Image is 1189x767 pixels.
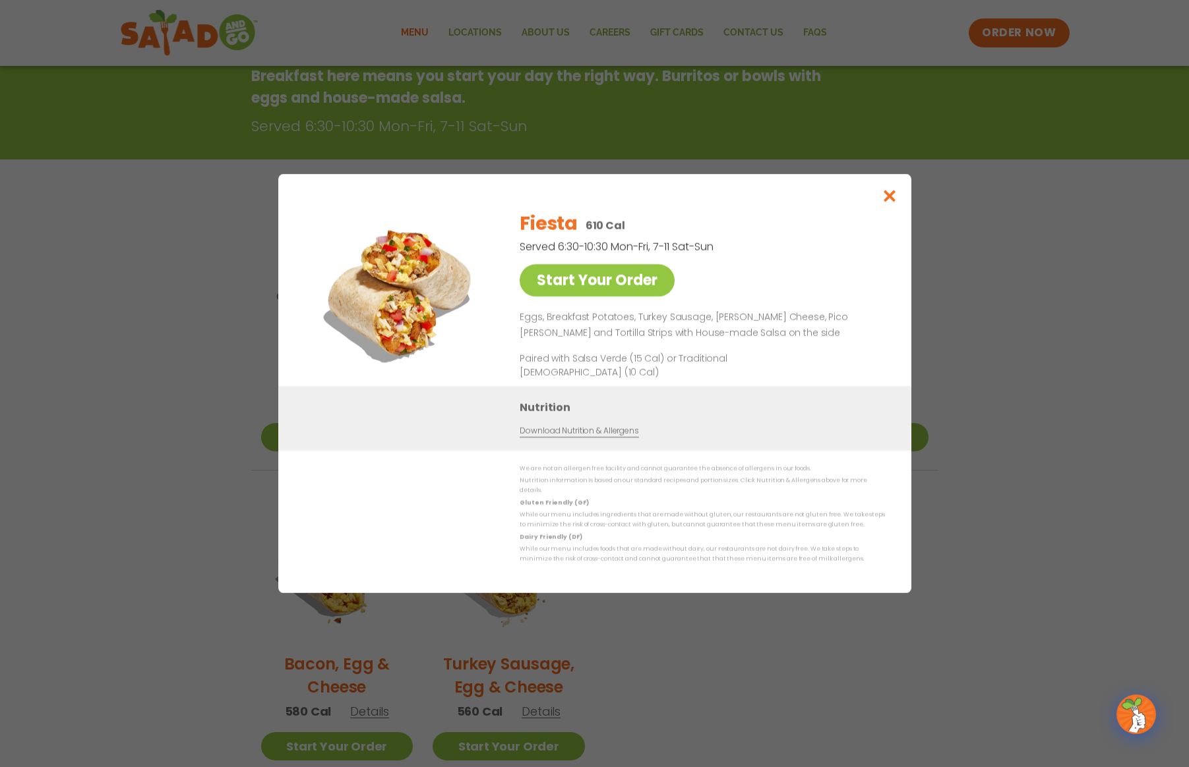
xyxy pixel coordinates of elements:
[1118,696,1155,733] img: wpChatIcon
[520,544,885,565] p: While our menu includes foods that are made without dairy, our restaurants are not dairy free. We...
[308,200,493,385] img: Featured product photo for Fiesta
[520,533,582,541] strong: Dairy Friendly (DF)
[520,210,577,238] h2: Fiesta
[520,264,675,297] a: Start Your Order
[520,352,764,380] p: Paired with Salsa Verde (15 Cal) or Traditional [DEMOGRAPHIC_DATA] (10 Cal)
[520,476,885,496] p: Nutrition information is based on our standard recipes and portion sizes. Click Nutrition & Aller...
[585,217,625,234] p: 610 Cal
[520,310,880,341] p: Eggs, Breakfast Potatoes, Turkey Sausage, [PERSON_NAME] Cheese, Pico [PERSON_NAME] and Tortilla S...
[520,499,588,507] strong: Gluten Friendly (GF)
[868,174,911,218] button: Close modal
[520,399,892,416] h3: Nutrition
[520,239,816,255] p: Served 6:30-10:30 Mon-Fri, 7-11 Sat-Sun
[520,464,885,474] p: We are not an allergen free facility and cannot guarantee the absence of allergens in our foods.
[520,425,638,438] a: Download Nutrition & Allergens
[520,510,885,530] p: While our menu includes ingredients that are made without gluten, our restaurants are not gluten ...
